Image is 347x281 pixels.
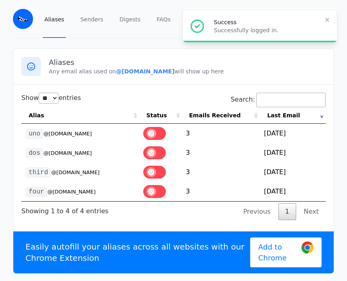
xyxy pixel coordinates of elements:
td: [DATE] [260,143,326,162]
img: Google Chrome Logo [301,241,314,254]
code: uno [25,129,44,139]
code: four [25,187,47,197]
p: Any email alias used on will show up here [49,67,326,75]
th: Emails Received: activate to sort column ascending [182,107,260,124]
a: Previous [236,203,278,220]
p: Successfully logged in. [214,26,318,34]
a: 1 [278,203,296,220]
td: [DATE] [260,162,326,182]
td: 3 [182,162,260,182]
img: Email Monster [13,9,33,29]
small: @[DOMAIN_NAME] [51,169,100,175]
select: Showentries [39,93,59,104]
th: Last Email: activate to sort column ascending [260,107,326,124]
small: @[DOMAIN_NAME] [44,150,92,156]
a: Add to Chrome [250,237,322,267]
td: 3 [182,143,260,162]
small: @[DOMAIN_NAME] [47,189,96,195]
span: Add to Chrome [258,241,295,263]
a: Next [297,203,326,220]
th: Alias: activate to sort column ascending [21,107,139,124]
label: Search: [231,96,326,103]
input: Search: [256,93,326,107]
p: Easily autofill your aliases across all websites with our Chrome Extension [25,241,250,264]
td: 3 [182,182,260,201]
label: Show entries [21,94,81,102]
td: 3 [182,124,260,143]
code: third [25,167,51,178]
td: [DATE] [260,124,326,143]
code: dos [25,148,44,158]
td: [DATE] [260,182,326,201]
small: @[DOMAIN_NAME] [44,131,92,137]
span: Success [214,19,236,25]
h3: Aliases [49,58,326,67]
b: @[DOMAIN_NAME] [116,68,174,75]
div: Showing 1 to 4 of 4 entries [21,202,109,216]
th: Status: activate to sort column ascending [139,107,182,124]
